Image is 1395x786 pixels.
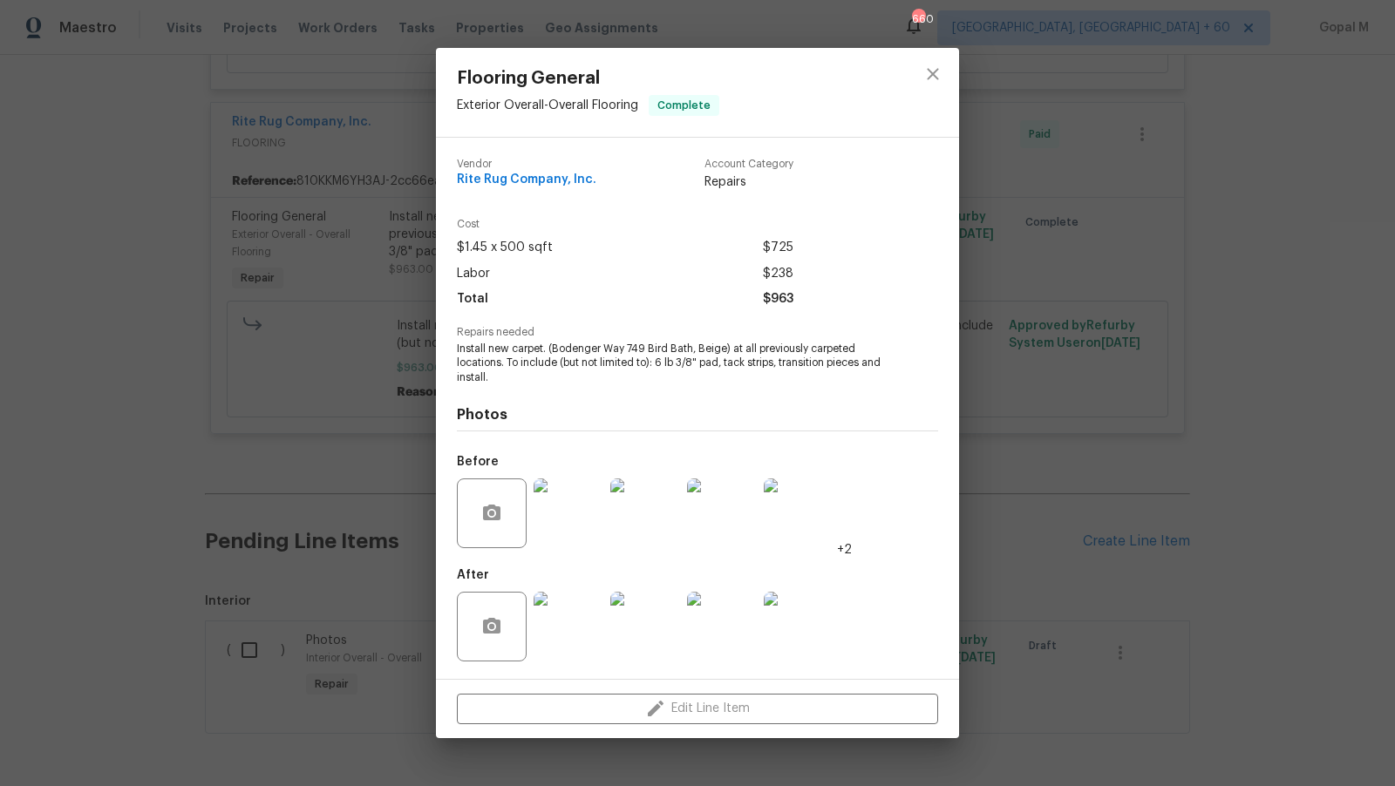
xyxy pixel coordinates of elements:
[763,287,793,312] span: $963
[457,287,488,312] span: Total
[457,235,553,261] span: $1.45 x 500 sqft
[837,541,852,559] span: +2
[763,235,793,261] span: $725
[763,261,793,287] span: $238
[457,406,938,423] h4: Photos
[457,219,793,230] span: Cost
[457,261,490,287] span: Labor
[912,10,924,28] div: 660
[650,97,718,114] span: Complete
[457,159,596,170] span: Vendor
[457,327,938,338] span: Repairs needed
[457,69,719,88] span: Flooring General
[457,456,499,468] h5: Before
[457,342,890,385] span: Install new carpet. (Bodenger Way 749 Bird Bath, Beige) at all previously carpeted locations. To ...
[457,99,638,112] span: Exterior Overall - Overall Flooring
[704,159,793,170] span: Account Category
[457,569,489,581] h5: After
[704,173,793,191] span: Repairs
[457,173,596,186] span: Rite Rug Company, Inc.
[912,53,954,95] button: close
